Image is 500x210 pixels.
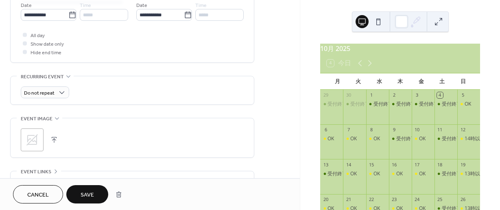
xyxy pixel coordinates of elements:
[419,135,426,142] div: OK
[343,170,366,177] div: OK
[434,170,457,177] div: 受付終了
[21,1,32,10] span: Date
[442,101,461,108] div: 受付終了
[437,161,443,168] div: 18
[320,170,343,177] div: 受付終了
[412,101,434,108] div: 受付終了
[328,135,334,142] div: OK
[419,101,439,108] div: 受付終了
[437,92,443,98] div: 4
[457,101,480,108] div: OK
[410,73,432,90] div: 金
[369,73,390,90] div: 水
[343,135,366,142] div: OK
[460,197,466,203] div: 26
[442,135,461,142] div: 受付終了
[31,40,64,49] span: Show date only
[396,135,416,142] div: 受付終了
[369,127,375,133] div: 8
[345,127,352,133] div: 7
[21,168,51,176] span: Event links
[327,73,348,90] div: 月
[350,170,357,177] div: OK
[21,73,64,81] span: Recurring event
[320,135,343,142] div: OK
[391,127,397,133] div: 9
[323,161,329,168] div: 13
[389,135,412,142] div: 受付終了
[13,185,63,203] button: Cancel
[460,92,466,98] div: 5
[31,31,45,40] span: All day
[457,170,480,177] div: 13時以降OK
[396,101,416,108] div: 受付終了
[323,197,329,203] div: 20
[31,49,61,57] span: Hide end time
[369,92,375,98] div: 1
[345,197,352,203] div: 21
[390,73,411,90] div: 木
[328,101,347,108] div: 受付終了
[465,101,471,108] div: OK
[323,127,329,133] div: 6
[195,1,207,10] span: Time
[437,127,443,133] div: 11
[432,73,453,90] div: 土
[80,1,91,10] span: Time
[345,161,352,168] div: 14
[460,127,466,133] div: 12
[24,88,55,98] span: Do not repeat
[27,191,49,199] span: Cancel
[345,92,352,98] div: 30
[348,73,369,90] div: 火
[465,135,491,142] div: 14時以降OK
[136,1,147,10] span: Date
[350,135,357,142] div: OK
[434,101,457,108] div: 受付終了
[452,73,474,90] div: 日
[66,185,108,203] button: Save
[412,135,434,142] div: OK
[465,170,491,177] div: 13時以降OK
[320,101,343,108] div: 受付終了
[414,127,420,133] div: 10
[457,135,480,142] div: 14時以降OK
[21,128,44,151] div: ;
[21,115,52,123] span: Event image
[434,135,457,142] div: 受付終了
[369,197,375,203] div: 22
[389,170,412,177] div: OK
[412,170,434,177] div: OK
[320,44,480,53] div: 10月 2025
[396,170,403,177] div: OK
[373,101,393,108] div: 受付終了
[414,197,420,203] div: 24
[11,171,254,188] div: •••
[366,101,389,108] div: 受付終了
[414,92,420,98] div: 3
[389,101,412,108] div: 受付終了
[373,135,380,142] div: OK
[366,135,389,142] div: OK
[343,101,366,108] div: 受付終了
[419,170,426,177] div: OK
[350,101,370,108] div: 受付終了
[366,170,389,177] div: OK
[414,161,420,168] div: 17
[369,161,375,168] div: 15
[391,197,397,203] div: 23
[391,92,397,98] div: 2
[373,170,380,177] div: OK
[437,197,443,203] div: 25
[328,170,347,177] div: 受付終了
[81,191,94,199] span: Save
[460,161,466,168] div: 19
[391,161,397,168] div: 16
[323,92,329,98] div: 29
[442,170,461,177] div: 受付終了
